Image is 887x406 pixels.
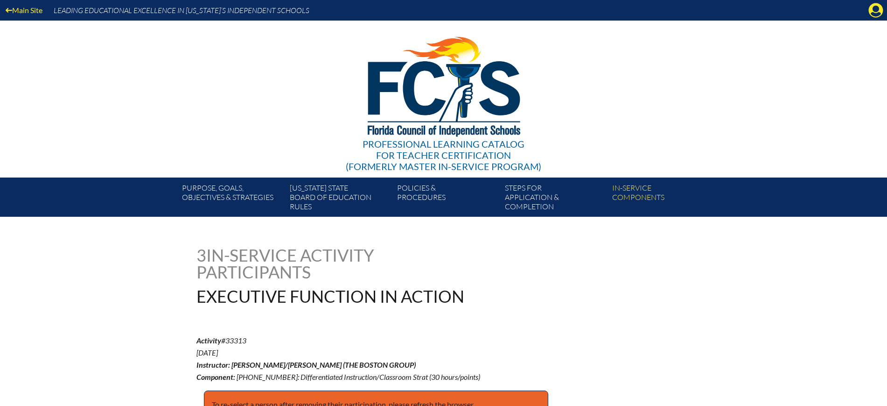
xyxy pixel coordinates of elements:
[346,138,541,172] div: Professional Learning Catalog (formerly Master In-service Program)
[2,4,46,16] a: Main Site
[376,150,511,161] span: for Teacher Certification
[608,181,716,217] a: In-servicecomponents
[178,181,286,217] a: Purpose, goals,objectives & strategies
[429,372,480,381] span: (30 hours/points)
[196,372,235,381] b: Component:
[196,360,230,369] b: Instructor:
[347,21,540,148] img: FCISlogo221.eps
[237,372,428,381] span: [PHONE_NUMBER]: Differentiated Instruction/Classroom Strat
[196,348,218,357] span: [DATE]
[196,245,206,265] span: 3
[393,181,501,217] a: Policies &Procedures
[342,19,545,174] a: Professional Learning Catalog for Teacher Certification(formerly Master In-service Program)
[501,181,608,217] a: Steps forapplication & completion
[196,288,503,305] h1: Executive Function in Action
[286,181,393,217] a: [US_STATE] StateBoard of Education rules
[196,336,221,345] b: Activity
[868,3,883,18] svg: Manage account
[196,247,384,280] h1: In-service Activity Participants
[196,335,525,383] p: #33313
[231,360,416,369] span: [PERSON_NAME]/[PERSON_NAME] (The Boston Group)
